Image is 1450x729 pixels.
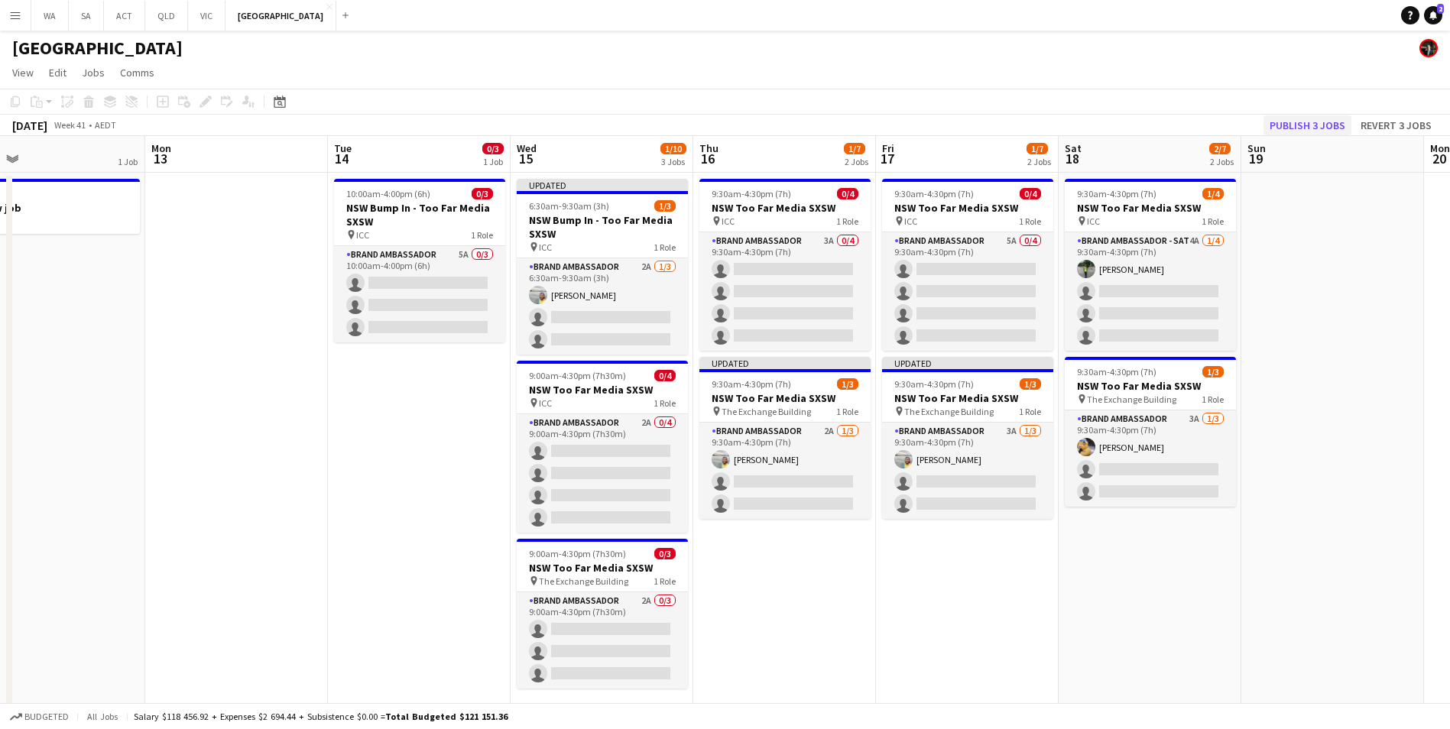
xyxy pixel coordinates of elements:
button: Budgeted [8,708,71,725]
span: ICC [904,215,917,227]
app-card-role: Brand Ambassador3A1/39:30am-4:30pm (7h)[PERSON_NAME] [882,423,1053,519]
span: Wed [517,141,537,155]
span: Mon [1430,141,1450,155]
span: 0/3 [472,188,493,199]
app-job-card: 9:00am-4:30pm (7h30m)0/3NSW Too Far Media SXSW The Exchange Building1 RoleBrand Ambassador2A0/39:... [517,539,688,688]
h3: NSW Too Far Media SXSW [882,391,1053,405]
span: 9:30am-4:30pm (7h) [1077,188,1156,199]
span: ICC [1087,215,1100,227]
span: The Exchange Building [722,406,811,417]
button: [GEOGRAPHIC_DATA] [225,1,336,31]
div: Updated [517,179,688,191]
span: 1 Role [654,397,676,409]
span: 1/3 [1020,378,1041,390]
app-job-card: 9:30am-4:30pm (7h)1/4NSW Too Far Media SXSW ICC1 RoleBrand Ambassador - SAT4A1/49:30am-4:30pm (7h... [1065,179,1236,351]
span: 9:00am-4:30pm (7h30m) [529,370,626,381]
span: 0/4 [654,370,676,381]
span: Week 41 [50,119,89,131]
h3: NSW Too Far Media SXSW [517,561,688,575]
button: VIC [188,1,225,31]
span: 1/3 [654,200,676,212]
span: 17 [880,150,894,167]
span: 0/4 [837,188,858,199]
span: Sat [1065,141,1082,155]
button: WA [31,1,69,31]
h3: NSW Bump In - Too Far Media SXSW [334,201,505,228]
span: Total Budgeted $121 151.36 [385,711,508,722]
span: 1 Role [471,229,493,241]
app-job-card: Updated9:30am-4:30pm (7h)1/3NSW Too Far Media SXSW The Exchange Building1 RoleBrand Ambassador2A1... [699,357,871,519]
span: 2/7 [1209,143,1231,154]
span: 0/4 [1020,188,1041,199]
app-job-card: 9:30am-4:30pm (7h)1/3NSW Too Far Media SXSW The Exchange Building1 RoleBrand Ambassador3A1/39:30a... [1065,357,1236,507]
h3: NSW Too Far Media SXSW [699,391,871,405]
span: 1/7 [1027,143,1048,154]
span: 9:30am-4:30pm (7h) [894,188,974,199]
app-card-role: Brand Ambassador2A1/39:30am-4:30pm (7h)[PERSON_NAME] [699,423,871,519]
span: Mon [151,141,171,155]
span: 2 [1437,4,1444,14]
span: The Exchange Building [1087,394,1176,405]
span: 1/3 [837,378,858,390]
span: 20 [1428,150,1450,167]
span: 1 Role [654,575,676,587]
span: ICC [356,229,369,241]
div: Salary $118 456.92 + Expenses $2 694.44 + Subsistence $0.00 = [134,711,508,722]
app-job-card: 10:00am-4:00pm (6h)0/3NSW Bump In - Too Far Media SXSW ICC1 RoleBrand Ambassador5A0/310:00am-4:00... [334,179,505,342]
h1: [GEOGRAPHIC_DATA] [12,37,183,60]
span: 0/3 [482,143,504,154]
div: 2 Jobs [1027,156,1051,167]
span: 1 Role [1202,394,1224,405]
app-job-card: 9:30am-4:30pm (7h)0/4NSW Too Far Media SXSW ICC1 RoleBrand Ambassador3A0/49:30am-4:30pm (7h) [699,179,871,351]
app-job-card: 9:00am-4:30pm (7h30m)0/4NSW Too Far Media SXSW ICC1 RoleBrand Ambassador2A0/49:00am-4:30pm (7h30m) [517,361,688,533]
span: The Exchange Building [904,406,994,417]
span: 10:00am-4:00pm (6h) [346,188,430,199]
div: 1 Job [118,156,138,167]
span: View [12,66,34,79]
span: Edit [49,66,66,79]
button: SA [69,1,104,31]
app-job-card: Updated6:30am-9:30am (3h)1/3NSW Bump In - Too Far Media SXSW ICC1 RoleBrand Ambassador2A1/36:30am... [517,179,688,355]
div: 3 Jobs [661,156,686,167]
span: 9:30am-4:30pm (7h) [712,378,791,390]
app-card-role: Brand Ambassador2A1/36:30am-9:30am (3h)[PERSON_NAME] [517,258,688,355]
div: Updated9:30am-4:30pm (7h)1/3NSW Too Far Media SXSW The Exchange Building1 RoleBrand Ambassador3A1... [882,357,1053,519]
span: 15 [514,150,537,167]
app-job-card: 9:30am-4:30pm (7h)0/4NSW Too Far Media SXSW ICC1 RoleBrand Ambassador5A0/49:30am-4:30pm (7h) [882,179,1053,351]
span: 9:00am-4:30pm (7h30m) [529,548,626,559]
span: 1/10 [660,143,686,154]
a: View [6,63,40,83]
span: 13 [149,150,171,167]
button: QLD [145,1,188,31]
span: Tue [334,141,352,155]
h3: NSW Too Far Media SXSW [882,201,1053,215]
div: 2 Jobs [1210,156,1234,167]
span: 14 [332,150,352,167]
span: 1 Role [1019,406,1041,417]
span: Sun [1247,141,1266,155]
span: 1 Role [1019,215,1041,227]
span: All jobs [84,711,121,722]
div: 2 Jobs [845,156,868,167]
span: 9:30am-4:30pm (7h) [1077,366,1156,377]
div: [DATE] [12,118,47,133]
span: 1 Role [836,215,858,227]
app-card-role: Brand Ambassador3A0/49:30am-4:30pm (7h) [699,232,871,351]
span: ICC [722,215,735,227]
span: ICC [539,397,552,409]
span: 1/4 [1202,188,1224,199]
div: 1 Job [483,156,503,167]
a: Jobs [76,63,111,83]
span: 1 Role [1202,215,1224,227]
span: 19 [1245,150,1266,167]
span: ICC [539,241,552,253]
span: 16 [697,150,719,167]
span: 9:30am-4:30pm (7h) [712,188,791,199]
span: 18 [1062,150,1082,167]
a: Edit [43,63,73,83]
